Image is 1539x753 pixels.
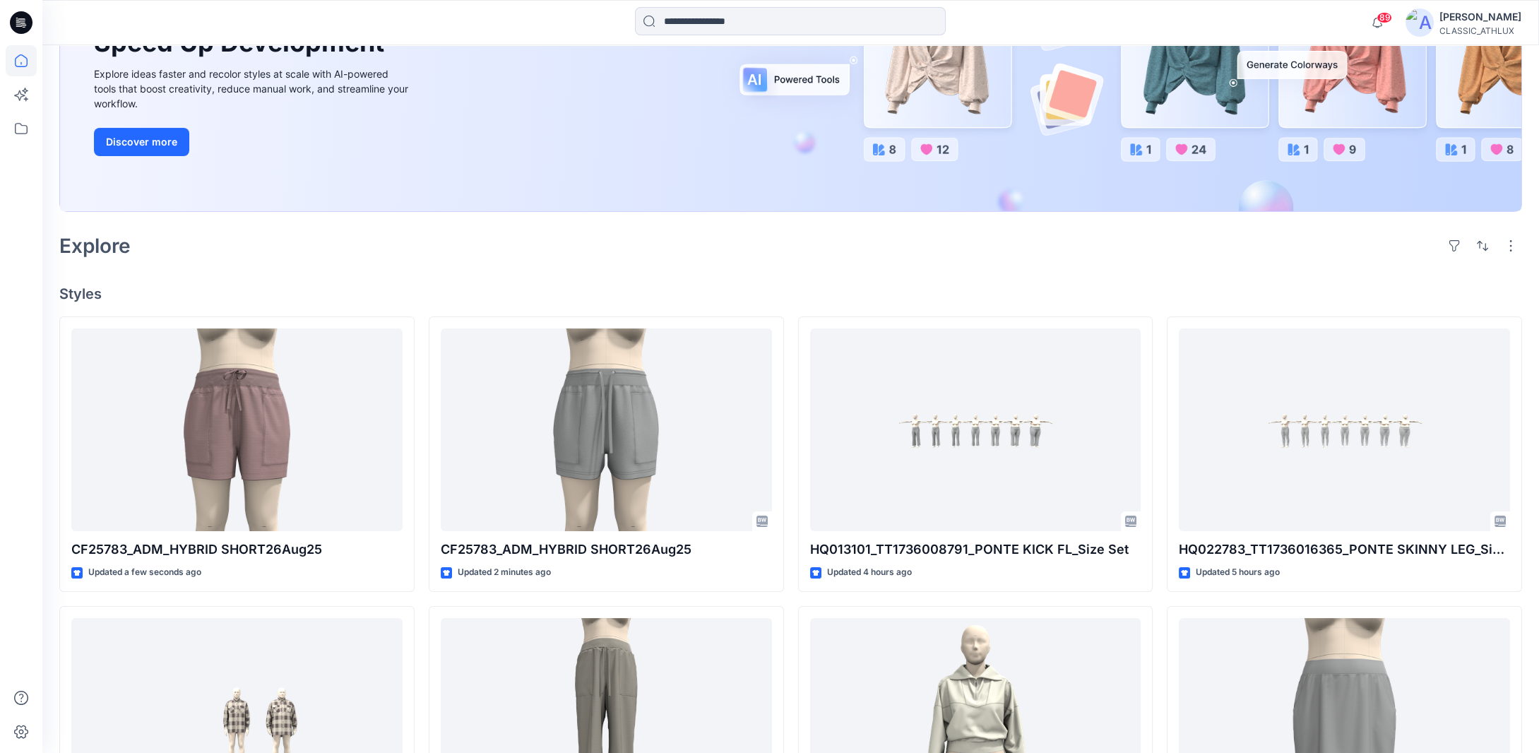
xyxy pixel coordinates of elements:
[94,128,412,156] a: Discover more
[1439,8,1521,25] div: [PERSON_NAME]
[1377,12,1392,23] span: 89
[94,66,412,111] div: Explore ideas faster and recolor styles at scale with AI-powered tools that boost creativity, red...
[71,540,403,559] p: CF25783_ADM_HYBRID SHORT26Aug25
[59,285,1522,302] h4: Styles
[1406,8,1434,37] img: avatar
[441,328,772,532] a: CF25783_ADM_HYBRID SHORT26Aug25
[71,328,403,532] a: CF25783_ADM_HYBRID SHORT26Aug25
[810,328,1141,532] a: HQ013101_TT1736008791_PONTE KICK FL_Size Set
[458,565,551,580] p: Updated 2 minutes ago
[810,540,1141,559] p: HQ013101_TT1736008791_PONTE KICK FL_Size Set
[1196,565,1280,580] p: Updated 5 hours ago
[59,235,131,257] h2: Explore
[88,565,201,580] p: Updated a few seconds ago
[1179,540,1510,559] p: HQ022783_TT1736016365_PONTE SKINNY LEG_Size set
[827,565,912,580] p: Updated 4 hours ago
[441,540,772,559] p: CF25783_ADM_HYBRID SHORT26Aug25
[1439,25,1521,36] div: CLASSIC_ATHLUX
[1179,328,1510,532] a: HQ022783_TT1736016365_PONTE SKINNY LEG_Size set
[94,128,189,156] button: Discover more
